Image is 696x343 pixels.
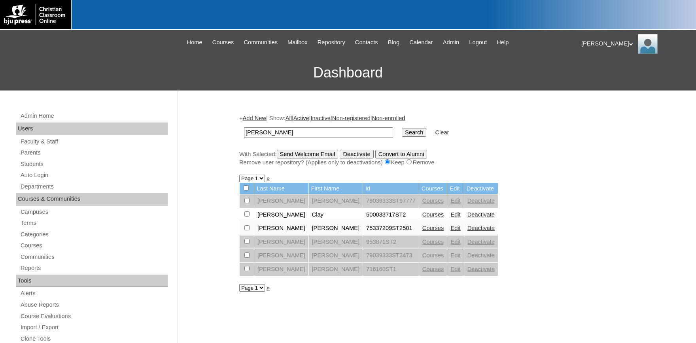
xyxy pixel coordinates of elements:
[20,218,168,228] a: Terms
[355,38,378,47] span: Contacts
[443,38,460,47] span: Admin
[20,311,168,321] a: Course Evaluations
[20,288,168,298] a: Alerts
[388,38,399,47] span: Blog
[405,38,437,47] a: Calendar
[20,322,168,332] a: Import / Export
[254,194,308,208] td: [PERSON_NAME]
[422,266,444,272] a: Courses
[340,150,373,158] input: Deactivate
[254,263,308,276] td: [PERSON_NAME]
[183,38,206,47] a: Home
[20,170,168,180] a: Auto Login
[20,263,168,273] a: Reports
[447,183,463,194] td: Edit
[422,225,444,231] a: Courses
[372,115,405,121] a: Non-enrolled
[287,38,308,47] span: Mailbox
[293,115,309,121] a: Active
[422,252,444,258] a: Courses
[450,211,460,218] a: Edit
[467,198,495,204] a: Deactivate
[254,208,308,222] td: [PERSON_NAME]
[309,208,363,222] td: Clay
[363,208,419,222] td: 500033717ST2
[239,150,631,167] div: With Selected:
[314,38,349,47] a: Repository
[20,182,168,192] a: Departments
[4,4,67,25] img: logo-white.png
[450,266,460,272] a: Edit
[254,183,308,194] td: Last Name
[267,285,270,291] a: »
[318,38,345,47] span: Repository
[20,230,168,239] a: Categories
[384,38,403,47] a: Blog
[20,137,168,147] a: Faculty & Staff
[467,266,495,272] a: Deactivate
[402,128,426,137] input: Search
[363,194,419,208] td: 79039333ST97777
[20,300,168,310] a: Abuse Reports
[20,241,168,251] a: Courses
[16,122,168,135] div: Users
[240,38,282,47] a: Communities
[363,249,419,262] td: 79039333ST3473
[20,207,168,217] a: Campuses
[16,275,168,287] div: Tools
[239,114,631,166] div: + | Show: | | | |
[467,211,495,218] a: Deactivate
[20,148,168,158] a: Parents
[351,38,382,47] a: Contacts
[309,249,363,262] td: [PERSON_NAME]
[16,193,168,205] div: Courses & Communities
[469,38,487,47] span: Logout
[581,34,688,54] div: [PERSON_NAME]
[467,252,495,258] a: Deactivate
[309,194,363,208] td: [PERSON_NAME]
[363,222,419,235] td: 75337209ST2501
[309,183,363,194] td: First Name
[375,150,427,158] input: Convert to Alumni
[464,183,498,194] td: Deactivate
[309,263,363,276] td: [PERSON_NAME]
[20,159,168,169] a: Students
[244,38,278,47] span: Communities
[212,38,234,47] span: Courses
[439,38,463,47] a: Admin
[239,158,631,167] div: Remove user repository? (Applies only to deactivations) Keep Remove
[277,150,339,158] input: Send Welcome Email
[244,127,393,138] input: Search
[363,183,419,194] td: Id
[243,115,266,121] a: Add New
[422,239,444,245] a: Courses
[309,236,363,249] td: [PERSON_NAME]
[254,236,308,249] td: [PERSON_NAME]
[254,249,308,262] td: [PERSON_NAME]
[450,198,460,204] a: Edit
[208,38,238,47] a: Courses
[267,175,270,181] a: »
[465,38,491,47] a: Logout
[20,252,168,262] a: Communities
[363,236,419,249] td: 953871ST2
[309,222,363,235] td: [PERSON_NAME]
[422,211,444,218] a: Courses
[497,38,509,47] span: Help
[467,239,495,245] a: Deactivate
[332,115,371,121] a: Non-registered
[450,239,460,245] a: Edit
[450,225,460,231] a: Edit
[435,129,449,136] a: Clear
[187,38,202,47] span: Home
[286,115,292,121] a: All
[284,38,312,47] a: Mailbox
[409,38,433,47] span: Calendar
[311,115,331,121] a: Inactive
[4,55,692,90] h3: Dashboard
[422,198,444,204] a: Courses
[363,263,419,276] td: 716160ST1
[493,38,513,47] a: Help
[450,252,460,258] a: Edit
[20,111,168,121] a: Admin Home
